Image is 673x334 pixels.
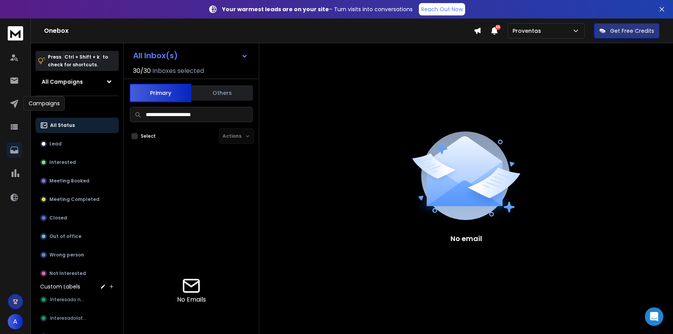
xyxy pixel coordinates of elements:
[35,247,119,263] button: Wrong person
[49,233,81,240] p: Out of office
[35,266,119,281] button: Not Interested
[130,84,191,102] button: Primary
[48,53,108,69] p: Press to check for shortcuts.
[177,295,206,304] p: No Emails
[49,196,100,202] p: Meeting Completed
[50,122,75,128] p: All Status
[63,52,101,61] span: Ctrl + Shift + k
[49,159,76,165] p: Interested
[50,297,87,303] span: Interesado new
[35,229,119,244] button: Out of office
[35,192,119,207] button: Meeting Completed
[35,310,119,326] button: Interesadolater
[419,3,465,15] a: Reach Out Now
[152,66,204,76] h3: Inboxes selected
[35,292,119,307] button: Interesado new
[141,133,156,139] label: Select
[133,52,178,59] h1: All Inbox(s)
[44,26,474,35] h1: Onebox
[450,233,482,244] p: No email
[8,314,23,329] button: A
[421,5,463,13] p: Reach Out Now
[495,25,501,30] span: 50
[594,23,660,39] button: Get Free Credits
[50,315,87,321] span: Interesadolater
[49,178,89,184] p: Meeting Booked
[49,141,62,147] p: Lead
[35,173,119,189] button: Meeting Booked
[49,270,86,277] p: Not Interested
[35,118,119,133] button: All Status
[222,5,413,13] p: – Turn visits into conversations
[35,155,119,170] button: Interested
[35,74,119,89] button: All Campaigns
[49,252,84,258] p: Wrong person
[645,307,663,326] div: Open Intercom Messenger
[610,27,654,35] p: Get Free Credits
[35,136,119,152] button: Lead
[35,210,119,226] button: Closed
[222,5,329,13] strong: Your warmest leads are on your site
[133,66,151,76] span: 30 / 30
[24,96,65,111] div: Campaigns
[40,283,80,290] h3: Custom Labels
[513,27,544,35] p: Proventas
[127,48,254,63] button: All Inbox(s)
[42,78,83,86] h1: All Campaigns
[8,26,23,40] img: logo
[35,102,119,113] h3: Filters
[49,215,67,221] p: Closed
[191,84,253,101] button: Others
